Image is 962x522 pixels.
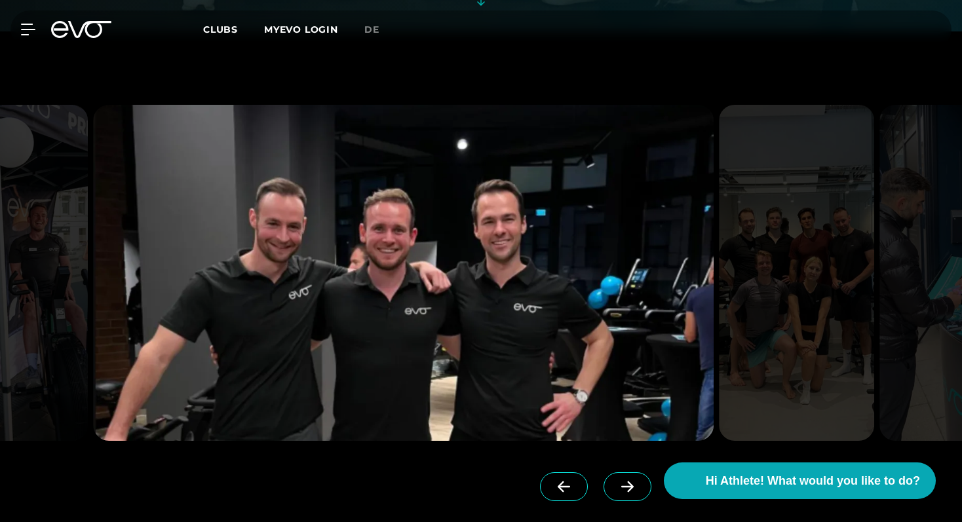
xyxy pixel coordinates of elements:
img: evofitness [719,105,874,441]
a: Clubs [203,23,264,35]
a: de [364,22,395,37]
span: Hi Athlete! What would you like to do? [706,472,920,490]
button: Hi Athlete! What would you like to do? [664,462,936,499]
a: MYEVO LOGIN [264,24,338,35]
img: evofitness [93,105,714,441]
span: Clubs [203,24,238,35]
span: de [364,24,379,35]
